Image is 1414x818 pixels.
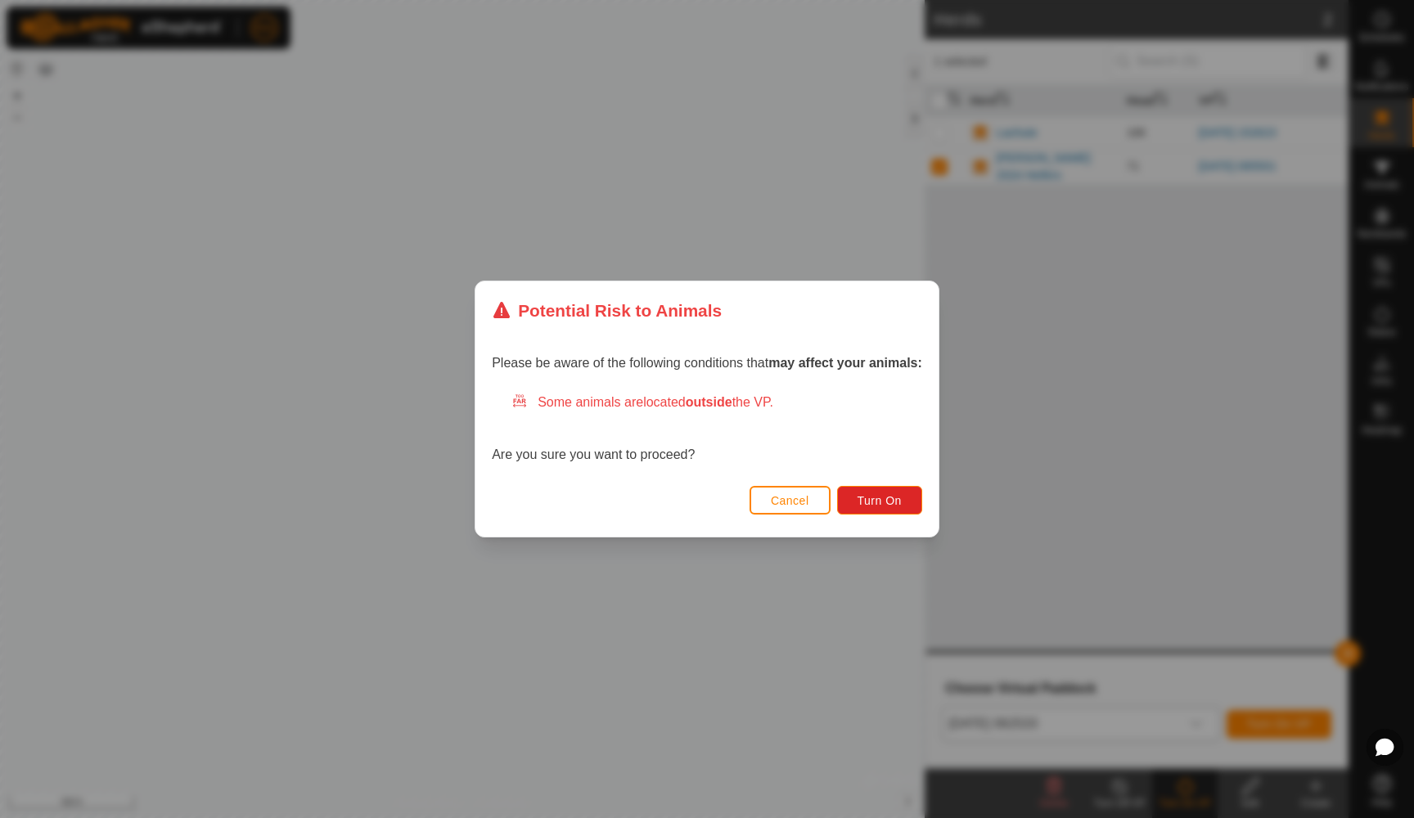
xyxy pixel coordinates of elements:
[643,395,773,409] span: located the VP.
[837,486,922,515] button: Turn On
[511,393,922,412] div: Some animals are
[686,395,732,409] strong: outside
[771,494,809,507] span: Cancel
[858,494,902,507] span: Turn On
[492,298,722,323] div: Potential Risk to Animals
[750,486,831,515] button: Cancel
[492,356,922,370] span: Please be aware of the following conditions that
[768,356,922,370] strong: may affect your animals:
[492,393,922,465] div: Are you sure you want to proceed?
